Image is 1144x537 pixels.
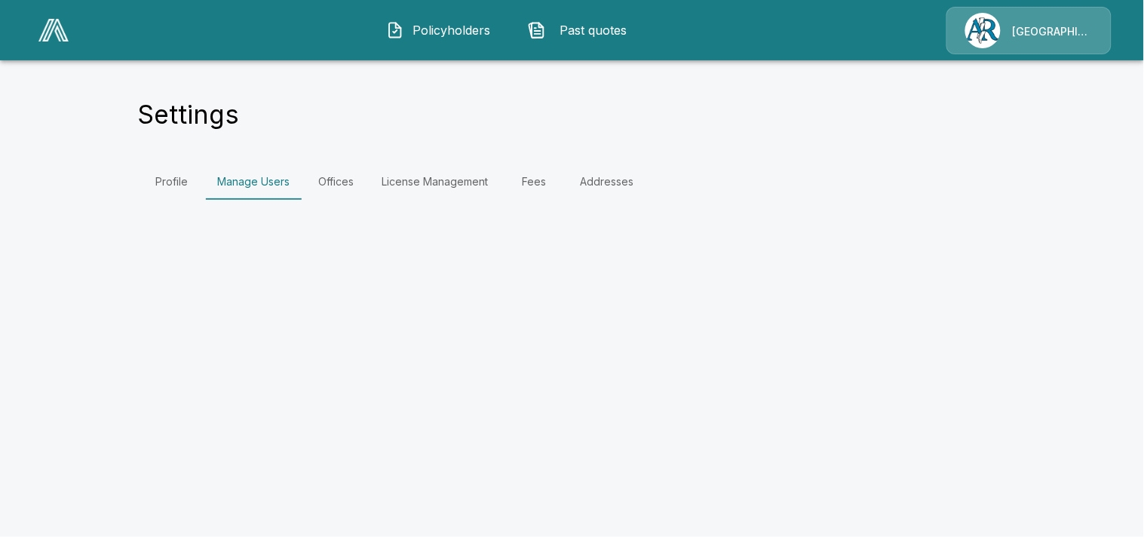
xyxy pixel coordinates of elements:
span: Policyholders [410,21,493,39]
img: Past quotes Icon [528,21,546,39]
div: Settings Tabs [138,164,1007,200]
span: Past quotes [552,21,635,39]
a: License Management [370,164,501,200]
a: Addresses [569,164,646,200]
button: Past quotes IconPast quotes [517,11,646,50]
h4: Settings [138,99,240,130]
img: Policyholders Icon [386,21,404,39]
img: Agency Icon [965,13,1001,48]
a: Offices [302,164,370,200]
a: Profile [138,164,206,200]
p: [GEOGRAPHIC_DATA]/[PERSON_NAME] [1013,24,1093,39]
a: Agency Icon[GEOGRAPHIC_DATA]/[PERSON_NAME] [946,7,1112,54]
a: Fees [501,164,569,200]
img: AA Logo [38,19,69,41]
a: Manage Users [206,164,302,200]
button: Policyholders IconPolicyholders [375,11,505,50]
